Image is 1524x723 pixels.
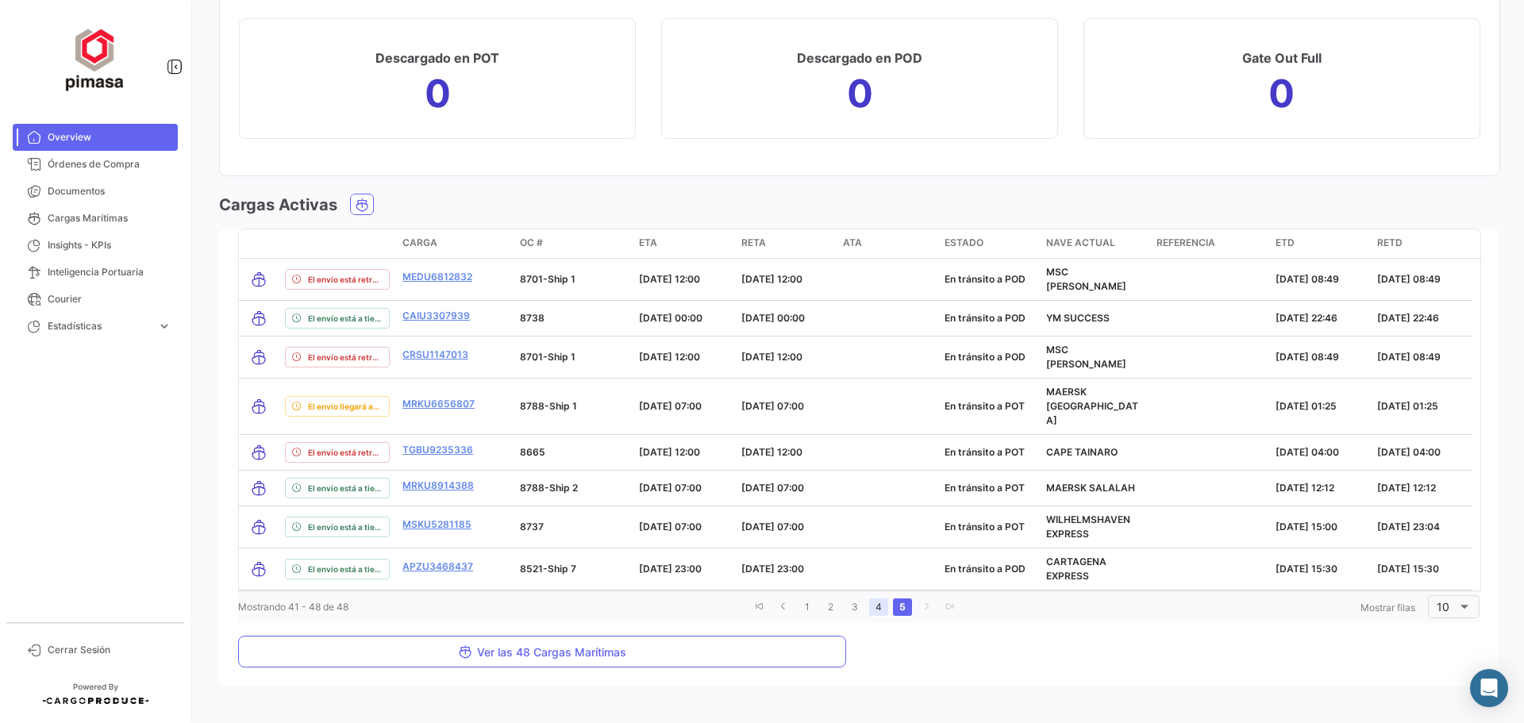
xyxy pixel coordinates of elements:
a: Documentos [13,178,178,205]
div: Abrir Intercom Messenger [1470,669,1508,707]
a: go to first page [750,598,769,616]
li: page 1 [795,594,819,621]
span: Ver las 48 Cargas Marítimas [458,645,626,659]
datatable-header-cell: ETD [1269,229,1371,258]
datatable-header-cell: Carga [396,229,514,258]
span: [DATE] 08:49 [1377,273,1441,285]
a: MRKU8914388 [402,479,474,493]
a: Órdenes de Compra [13,151,178,178]
span: Mostrando 41 - 48 de 48 [238,601,348,613]
li: page 4 [867,594,891,621]
span: En tránsito a POD [945,312,1026,324]
datatable-header-cell: RETA [735,229,837,258]
a: CAIU3307939 [402,309,470,323]
a: go to next page [917,598,936,616]
span: En tránsito a POT [945,400,1025,412]
datatable-header-cell: Nave actual [1040,229,1149,258]
a: TGBU9235336 [402,443,473,457]
span: ETA [639,236,657,250]
a: 1 [798,598,817,616]
a: APZU3468437 [402,560,473,574]
a: MEDU6812832 [402,270,472,284]
li: page 2 [819,594,843,621]
a: Inteligencia Portuaria [13,259,178,286]
span: [DATE] 15:00 [1276,521,1337,533]
p: MAERSK SALALAH [1046,481,1143,495]
span: [DATE] 00:00 [639,312,702,324]
a: 5 [893,598,912,616]
span: [DATE] 12:00 [741,446,802,458]
p: MSC [PERSON_NAME] [1046,343,1143,371]
img: ff117959-d04a-4809-8d46-49844dc85631.png [56,19,135,98]
a: 2 [822,598,841,616]
a: 3 [845,598,864,616]
h3: Descargado en POD [797,47,922,69]
p: 8701-Ship 1 [520,350,626,364]
a: 4 [869,598,888,616]
span: El envío está a tiempo. [308,521,383,533]
span: En tránsito a POD [945,273,1026,285]
span: [DATE] 07:00 [741,400,804,412]
span: [DATE] 07:00 [741,521,804,533]
span: OC # [520,236,543,250]
a: go to previous page [774,598,793,616]
datatable-header-cell: OC # [514,229,633,258]
span: [DATE] 04:00 [1377,446,1441,458]
li: page 3 [843,594,867,621]
span: El envío está retrasado. [308,351,383,363]
p: WILHELMSHAVEN EXPRESS [1046,513,1143,541]
a: go to last page [941,598,960,616]
span: Overview [48,130,171,144]
span: [DATE] 12:00 [639,273,700,285]
span: El envío está retrasado. [308,446,383,459]
h3: Descargado en POT [375,47,499,69]
span: Insights - KPIs [48,238,171,252]
datatable-header-cell: Referencia [1150,229,1269,258]
span: [DATE] 12:12 [1276,482,1334,494]
h3: Gate Out Full [1242,47,1322,69]
span: Nave actual [1046,236,1115,250]
p: 8738 [520,311,626,325]
datatable-header-cell: ATA [837,229,938,258]
button: Ver las 48 Cargas Marítimas [238,636,846,667]
span: [DATE] 07:00 [639,521,702,533]
span: En tránsito a POD [945,563,1026,575]
span: RETD [1377,236,1403,250]
a: Overview [13,124,178,151]
span: Mostrar filas [1360,602,1415,613]
span: ATA [843,236,862,250]
span: [DATE] 23:00 [639,563,702,575]
span: Documentos [48,184,171,198]
p: 8665 [520,445,626,460]
span: [DATE] 15:30 [1276,563,1337,575]
datatable-header-cell: Estado [938,229,1040,258]
span: En tránsito a POT [945,521,1025,533]
span: En tránsito a POT [945,446,1025,458]
a: CRSU1147013 [402,348,468,362]
span: Carga [402,236,437,250]
span: El envío está a tiempo. [308,312,383,325]
span: [DATE] 01:25 [1377,400,1438,412]
a: Insights - KPIs [13,232,178,259]
span: [DATE] 12:00 [741,351,802,363]
span: Estado [945,236,983,250]
button: Ocean [351,194,373,214]
span: Inteligencia Portuaria [48,265,171,279]
p: 8737 [520,520,626,534]
span: [DATE] 23:04 [1377,521,1440,533]
span: [DATE] 12:00 [639,446,700,458]
h1: 0 [1268,81,1295,106]
span: 10 [1437,600,1449,613]
span: [DATE] 23:00 [741,563,804,575]
span: Órdenes de Compra [48,157,171,171]
span: [DATE] 12:00 [639,351,700,363]
span: [DATE] 00:00 [741,312,805,324]
p: CAPE TAINARO [1046,445,1143,460]
h1: 0 [425,81,451,106]
span: [DATE] 07:00 [639,400,702,412]
span: ETD [1276,236,1295,250]
a: MSKU5281185 [402,517,471,532]
span: [DATE] 08:49 [1276,273,1339,285]
span: Cargas Marítimas [48,211,171,225]
span: [DATE] 15:30 [1377,563,1439,575]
